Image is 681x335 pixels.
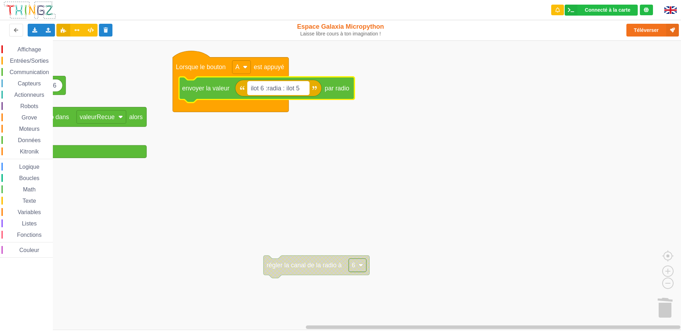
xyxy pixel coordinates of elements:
[53,82,56,89] text: 6
[664,6,677,14] img: gb.png
[21,220,38,227] span: Listes
[9,58,50,64] span: Entrées/Sorties
[9,69,50,75] span: Communication
[254,63,284,71] text: est appuyé
[19,149,40,155] span: Kitronik
[17,80,42,86] span: Capteurs
[16,46,42,52] span: Affichage
[21,198,37,204] span: Texte
[21,115,38,121] span: Grove
[22,186,37,192] span: Math
[176,63,226,71] text: Lorsque le bouton
[267,262,342,269] text: régler la canal de la radio à
[352,262,355,269] text: 6
[18,126,41,132] span: Moteurs
[182,84,229,91] text: envoyer la valeur
[626,24,679,37] button: Téléverser
[565,5,638,16] div: Ta base fonctionne bien !
[17,209,42,215] span: Variables
[18,175,40,181] span: Boucles
[236,63,240,71] text: A
[80,113,115,121] text: valeurRecue
[19,103,39,109] span: Robots
[13,92,45,98] span: Actionneurs
[17,137,42,143] span: Données
[281,23,400,37] div: Espace Galaxia Micropython
[251,84,300,91] text: ilot 6 :radia : ilot 5
[281,31,400,37] div: Laisse libre cours à ton imagination !
[18,247,40,253] span: Couleur
[129,113,143,121] text: alors
[3,1,56,19] img: thingz_logo.png
[325,84,349,91] text: par radio
[18,164,40,170] span: Logique
[585,7,630,12] div: Connecté à la carte
[640,5,653,15] div: Tu es connecté au serveur de création de Thingz
[16,232,43,238] span: Fonctions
